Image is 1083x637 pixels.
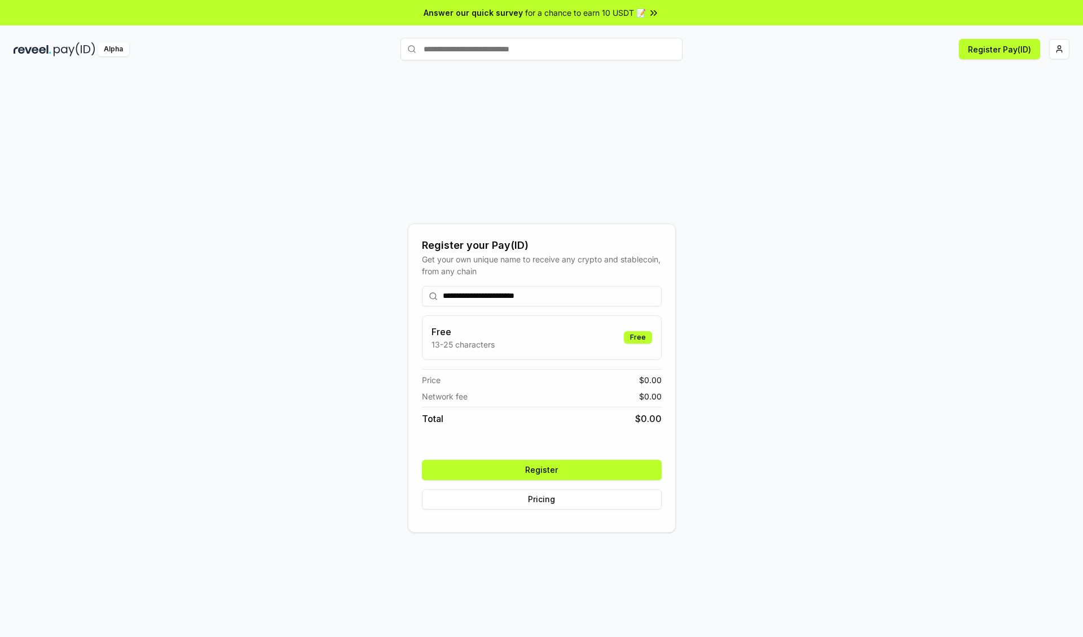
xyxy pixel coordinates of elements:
[525,7,646,19] span: for a chance to earn 10 USDT 📝
[624,331,652,344] div: Free
[432,325,495,339] h3: Free
[98,42,129,56] div: Alpha
[639,390,662,402] span: $ 0.00
[422,390,468,402] span: Network fee
[14,42,51,56] img: reveel_dark
[422,253,662,277] div: Get your own unique name to receive any crypto and stablecoin, from any chain
[639,374,662,386] span: $ 0.00
[422,489,662,509] button: Pricing
[635,412,662,425] span: $ 0.00
[432,339,495,350] p: 13-25 characters
[422,412,443,425] span: Total
[422,238,662,253] div: Register your Pay(ID)
[424,7,523,19] span: Answer our quick survey
[422,460,662,480] button: Register
[959,39,1040,59] button: Register Pay(ID)
[54,42,95,56] img: pay_id
[422,374,441,386] span: Price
